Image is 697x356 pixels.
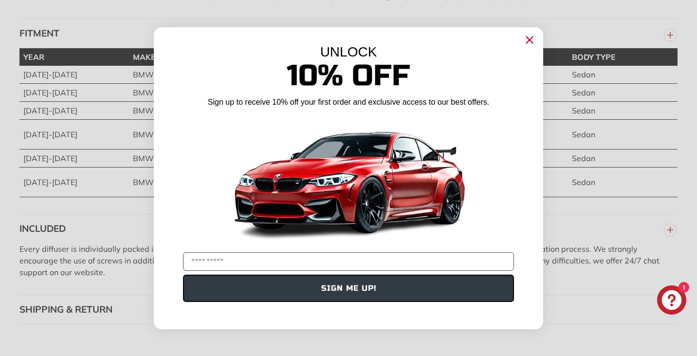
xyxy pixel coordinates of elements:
[183,275,514,302] button: SIGN ME UP!
[287,58,410,94] span: 10% Off
[522,32,537,48] button: Close dialog
[654,285,689,317] inbox-online-store-chat: Shopify online store chat
[227,112,470,248] img: Banner showing BMW 4 Series Body kit
[320,44,377,59] span: UNLOCK
[208,98,489,106] span: Sign up to receive 10% off your first order and exclusive access to our best offers.
[183,252,514,271] input: YOUR EMAIL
